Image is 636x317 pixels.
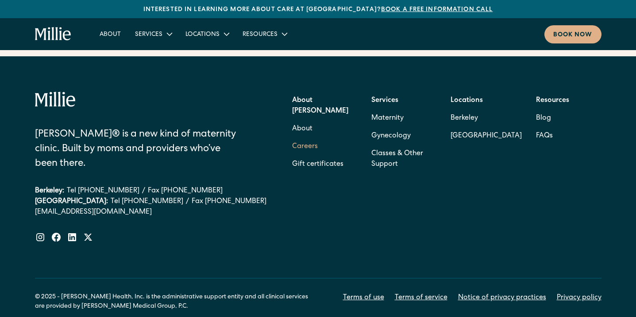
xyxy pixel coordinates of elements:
[292,156,343,173] a: Gift certificates
[35,27,72,41] a: home
[451,110,522,127] a: Berkeley
[135,30,162,39] div: Services
[35,207,267,218] a: [EMAIL_ADDRESS][DOMAIN_NAME]
[35,186,64,196] div: Berkeley:
[371,97,398,104] strong: Services
[381,7,493,13] a: Book a free information call
[292,138,318,156] a: Careers
[371,145,436,173] a: Classes & Other Support
[553,31,593,40] div: Book now
[371,110,404,127] a: Maternity
[93,27,128,41] a: About
[292,120,312,138] a: About
[544,25,601,43] a: Book now
[536,110,551,127] a: Blog
[451,127,522,145] a: [GEOGRAPHIC_DATA]
[35,293,318,311] div: © 2025 - [PERSON_NAME] Health, Inc. is the administrative support entity and all clinical service...
[536,97,569,104] strong: Resources
[67,186,139,196] a: Tel [PHONE_NUMBER]
[192,196,266,207] a: Fax [PHONE_NUMBER]
[458,293,546,303] a: Notice of privacy practices
[243,30,278,39] div: Resources
[371,127,411,145] a: Gynecology
[343,293,384,303] a: Terms of use
[35,196,108,207] div: [GEOGRAPHIC_DATA]:
[142,186,145,196] div: /
[128,27,178,41] div: Services
[178,27,235,41] div: Locations
[536,127,553,145] a: FAQs
[148,186,223,196] a: Fax [PHONE_NUMBER]
[451,97,483,104] strong: Locations
[35,128,243,172] div: [PERSON_NAME]® is a new kind of maternity clinic. Built by moms and providers who’ve been there.
[235,27,293,41] div: Resources
[557,293,601,303] a: Privacy policy
[186,196,189,207] div: /
[111,196,183,207] a: Tel [PHONE_NUMBER]
[185,30,220,39] div: Locations
[395,293,447,303] a: Terms of service
[292,97,348,115] strong: About [PERSON_NAME]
